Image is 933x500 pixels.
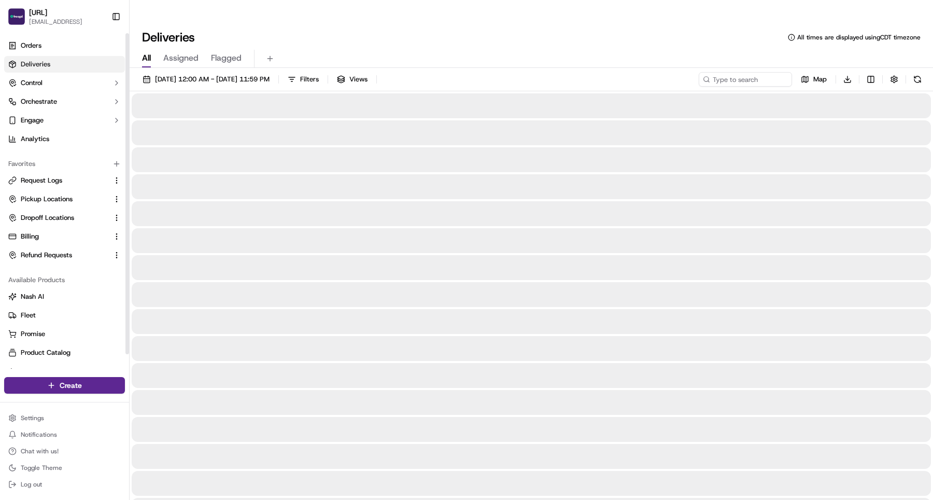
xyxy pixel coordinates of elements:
[4,75,125,91] button: Control
[8,329,121,339] a: Promise
[4,172,125,189] button: Request Logs
[60,380,82,391] span: Create
[4,477,125,492] button: Log out
[4,191,125,207] button: Pickup Locations
[4,326,125,342] button: Promise
[300,75,319,84] span: Filters
[21,329,45,339] span: Promise
[8,232,108,241] a: Billing
[4,56,125,73] a: Deliveries
[21,464,62,472] span: Toggle Theme
[4,344,125,361] button: Product Catalog
[21,414,44,422] span: Settings
[29,7,47,18] button: [URL]
[8,311,121,320] a: Fleet
[4,93,125,110] button: Orchestrate
[4,363,125,380] button: Returns
[910,72,925,87] button: Refresh
[155,75,270,84] span: [DATE] 12:00 AM - [DATE] 11:59 PM
[21,60,50,69] span: Deliveries
[21,292,44,301] span: Nash AI
[138,72,274,87] button: [DATE] 12:00 AM - [DATE] 11:59 PM
[4,210,125,226] button: Dropoff Locations
[21,232,39,241] span: Billing
[796,72,831,87] button: Map
[29,18,82,26] button: [EMAIL_ADDRESS]
[21,134,49,144] span: Analytics
[4,112,125,129] button: Engage
[8,292,121,301] a: Nash AI
[8,176,108,185] a: Request Logs
[4,131,125,147] a: Analytics
[142,29,195,46] h1: Deliveries
[4,411,125,425] button: Settings
[21,447,59,455] span: Chat with us!
[4,247,125,263] button: Refund Requests
[4,461,125,475] button: Toggle Theme
[21,430,57,439] span: Notifications
[21,116,44,125] span: Engage
[8,251,108,260] a: Refund Requests
[8,367,121,376] a: Returns
[211,52,242,64] span: Flagged
[4,427,125,442] button: Notifications
[797,33,921,41] span: All times are displayed using CDT timezone
[4,377,125,394] button: Create
[163,52,199,64] span: Assigned
[21,213,74,223] span: Dropoff Locations
[21,251,72,260] span: Refund Requests
[8,8,25,25] img: Froogal.ai
[21,311,36,320] span: Fleet
[8,213,108,223] a: Dropoff Locations
[4,228,125,245] button: Billing
[4,444,125,459] button: Chat with us!
[21,78,43,88] span: Control
[4,4,107,29] button: Froogal.ai[URL][EMAIL_ADDRESS]
[4,288,125,305] button: Nash AI
[21,176,62,185] span: Request Logs
[699,72,792,87] input: Type to search
[8,195,108,204] a: Pickup Locations
[283,72,323,87] button: Filters
[4,272,125,288] div: Available Products
[21,480,42,489] span: Log out
[349,75,367,84] span: Views
[21,348,70,357] span: Product Catalog
[813,75,827,84] span: Map
[21,97,57,106] span: Orchestrate
[142,52,151,64] span: All
[4,307,125,324] button: Fleet
[4,37,125,54] a: Orders
[21,41,41,50] span: Orders
[332,72,372,87] button: Views
[4,156,125,172] div: Favorites
[21,195,73,204] span: Pickup Locations
[8,348,121,357] a: Product Catalog
[21,367,44,376] span: Returns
